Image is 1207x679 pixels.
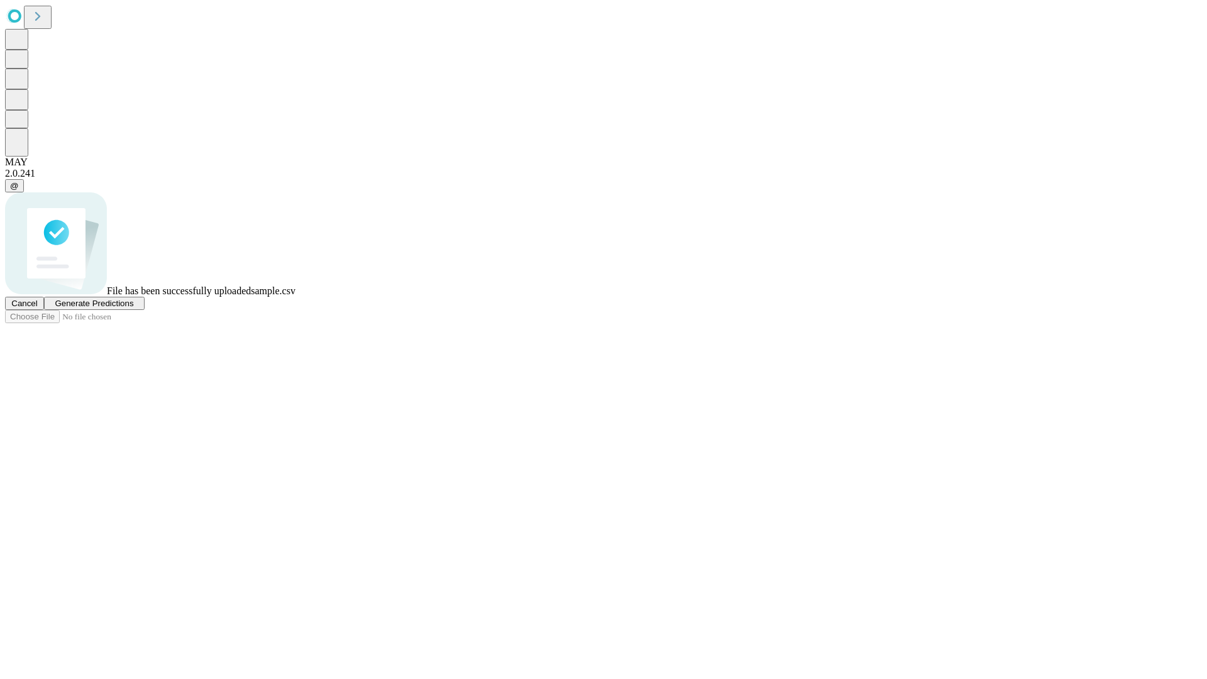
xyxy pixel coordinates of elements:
span: File has been successfully uploaded [107,285,251,296]
button: @ [5,179,24,192]
span: sample.csv [251,285,295,296]
button: Generate Predictions [44,297,145,310]
div: 2.0.241 [5,168,1202,179]
span: Generate Predictions [55,299,133,308]
span: @ [10,181,19,190]
button: Cancel [5,297,44,310]
div: MAY [5,157,1202,168]
span: Cancel [11,299,38,308]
